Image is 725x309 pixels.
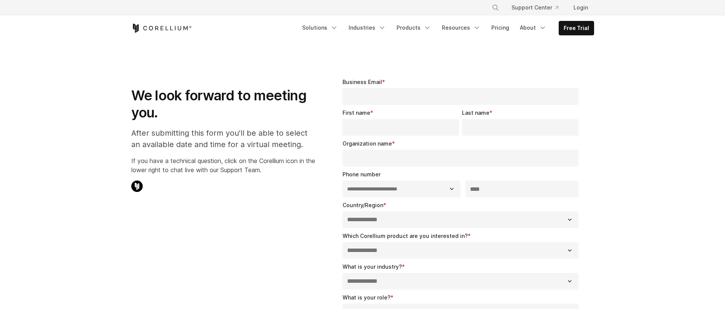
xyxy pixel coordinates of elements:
[462,109,489,116] span: Last name
[131,127,315,150] p: After submitting this form you'll be able to select an available date and time for a virtual meet...
[343,171,381,177] span: Phone number
[131,87,315,121] h1: We look forward to meeting you.
[487,21,514,35] a: Pricing
[505,1,564,14] a: Support Center
[343,109,370,116] span: First name
[559,21,594,35] a: Free Trial
[343,294,390,301] span: What is your role?
[131,24,192,33] a: Corellium Home
[515,21,551,35] a: About
[392,21,436,35] a: Products
[343,140,392,147] span: Organization name
[131,181,143,192] img: Corellium Chat Icon
[343,79,382,85] span: Business Email
[298,21,343,35] a: Solutions
[343,202,383,208] span: Country/Region
[567,1,594,14] a: Login
[437,21,485,35] a: Resources
[343,233,468,239] span: Which Corellium product are you interested in?
[131,156,315,174] p: If you have a technical question, click on the Corellium icon in the lower right to chat live wit...
[343,263,402,270] span: What is your industry?
[344,21,390,35] a: Industries
[489,1,502,14] button: Search
[483,1,594,14] div: Navigation Menu
[298,21,594,35] div: Navigation Menu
